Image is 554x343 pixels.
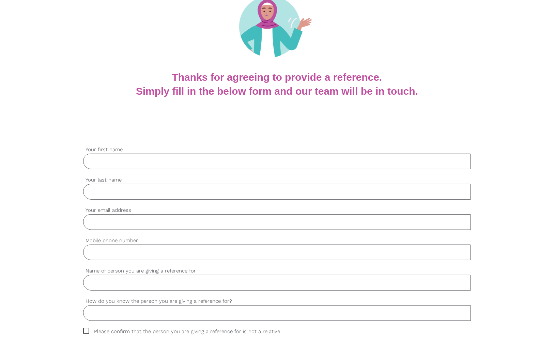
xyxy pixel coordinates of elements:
[83,206,471,214] label: Your email address
[136,85,418,97] b: Simply fill in the below form and our team will be in touch.
[83,267,471,275] label: Name of person you are giving a reference for
[172,72,382,83] b: Thanks for agreeing to provide a reference.
[83,297,471,305] label: How do you know the person you are giving a reference for?
[83,146,471,154] label: Your first name
[83,237,471,245] label: Mobile phone number
[83,328,293,336] span: Please confirm that the person you are giving a reference for is not a relative
[83,176,471,184] label: Your last name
